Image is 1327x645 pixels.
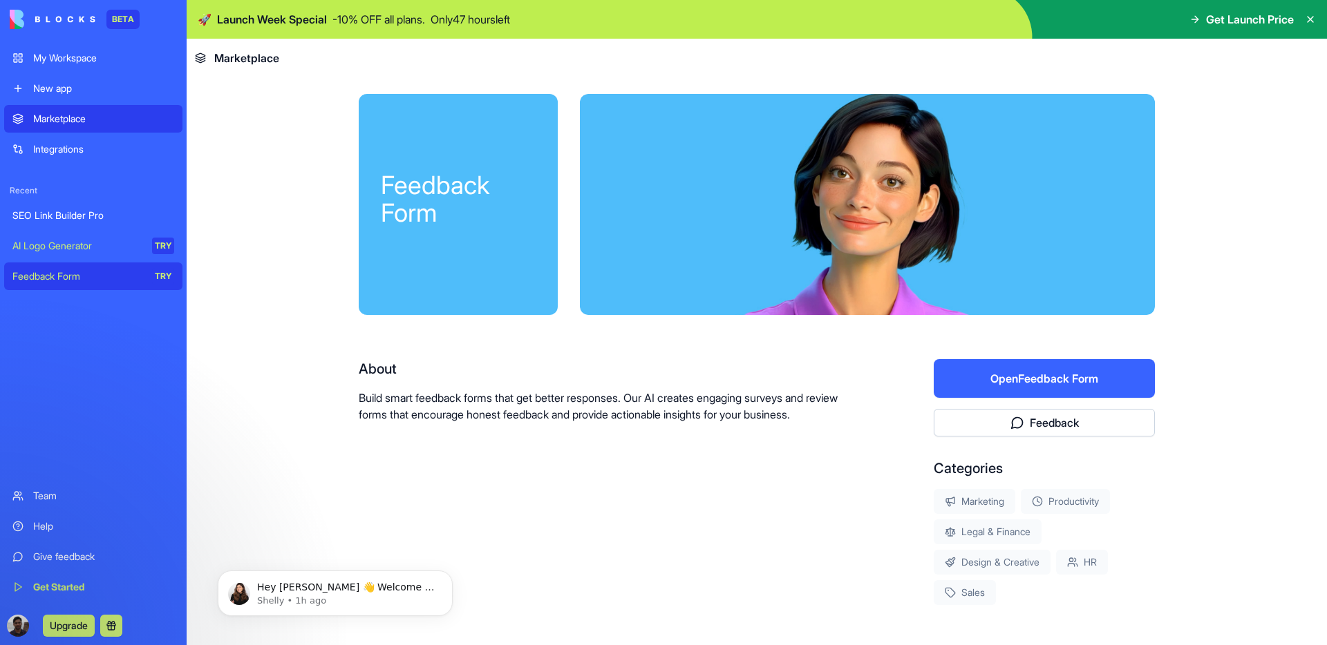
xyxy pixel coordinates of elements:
p: Only 47 hours left [431,11,510,28]
button: Feedback [934,409,1155,436]
div: Team [33,489,174,503]
div: Marketing [934,489,1015,514]
div: Productivity [1021,489,1110,514]
a: SEO Link Builder Pro [4,202,182,229]
div: BETA [106,10,140,29]
div: Sales [934,580,996,605]
a: Marketplace [4,105,182,133]
a: Integrations [4,135,182,163]
div: My Workspace [33,51,174,65]
a: New app [4,75,182,102]
div: Get Started [33,580,174,594]
div: Feedback Form [12,269,142,283]
a: BETA [10,10,140,29]
div: TRY [152,238,174,254]
a: AI Logo GeneratorTRY [4,232,182,260]
span: Get Launch Price [1206,11,1294,28]
a: Upgrade [43,618,95,632]
div: Design & Creative [934,550,1051,575]
a: Give feedback [4,543,182,570]
div: SEO Link Builder Pro [12,209,174,222]
button: OpenFeedback Form [934,359,1155,398]
div: Marketplace [33,112,174,126]
p: - 10 % OFF all plans. [332,11,425,28]
img: ACg8ocJtIydDomNEnj5hIBTEIwM6Qm6xm4ltttPtGoVN7x0FvoNVLXad6Q=s96-c [7,615,29,637]
iframe: Intercom notifications message [197,541,473,638]
div: AI Logo Generator [12,239,142,253]
div: Integrations [33,142,174,156]
a: OpenFeedback Form [934,372,1155,385]
div: Categories [934,459,1155,478]
a: Get Started [4,573,182,601]
img: logo [10,10,95,29]
a: Help [4,512,182,540]
div: HR [1056,550,1108,575]
div: About [359,359,845,378]
div: Give feedback [33,550,174,564]
div: Legal & Finance [934,519,1042,544]
span: Recent [4,185,182,196]
a: Team [4,482,182,510]
button: Upgrade [43,615,95,637]
span: Marketplace [214,50,279,66]
div: Feedback Form [381,171,536,227]
span: 🚀 [198,11,211,28]
a: Feedback FormTRY [4,262,182,290]
div: Help [33,519,174,533]
a: My Workspace [4,44,182,72]
div: TRY [152,268,174,285]
span: Launch Week Special [217,11,327,28]
p: Build smart feedback forms that get better responses. Our AI creates engaging surveys and review ... [359,389,845,423]
div: New app [33,81,174,95]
